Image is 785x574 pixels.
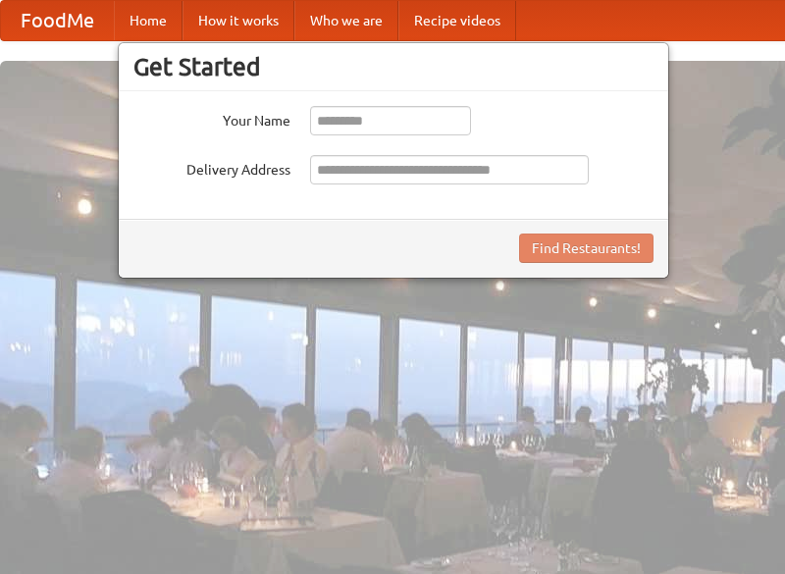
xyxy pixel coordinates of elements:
button: Find Restaurants! [519,234,654,263]
a: How it works [183,1,294,40]
h3: Get Started [133,52,654,81]
a: Recipe videos [398,1,516,40]
a: FoodMe [1,1,114,40]
a: Home [114,1,183,40]
label: Delivery Address [133,155,290,180]
label: Your Name [133,106,290,130]
a: Who we are [294,1,398,40]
